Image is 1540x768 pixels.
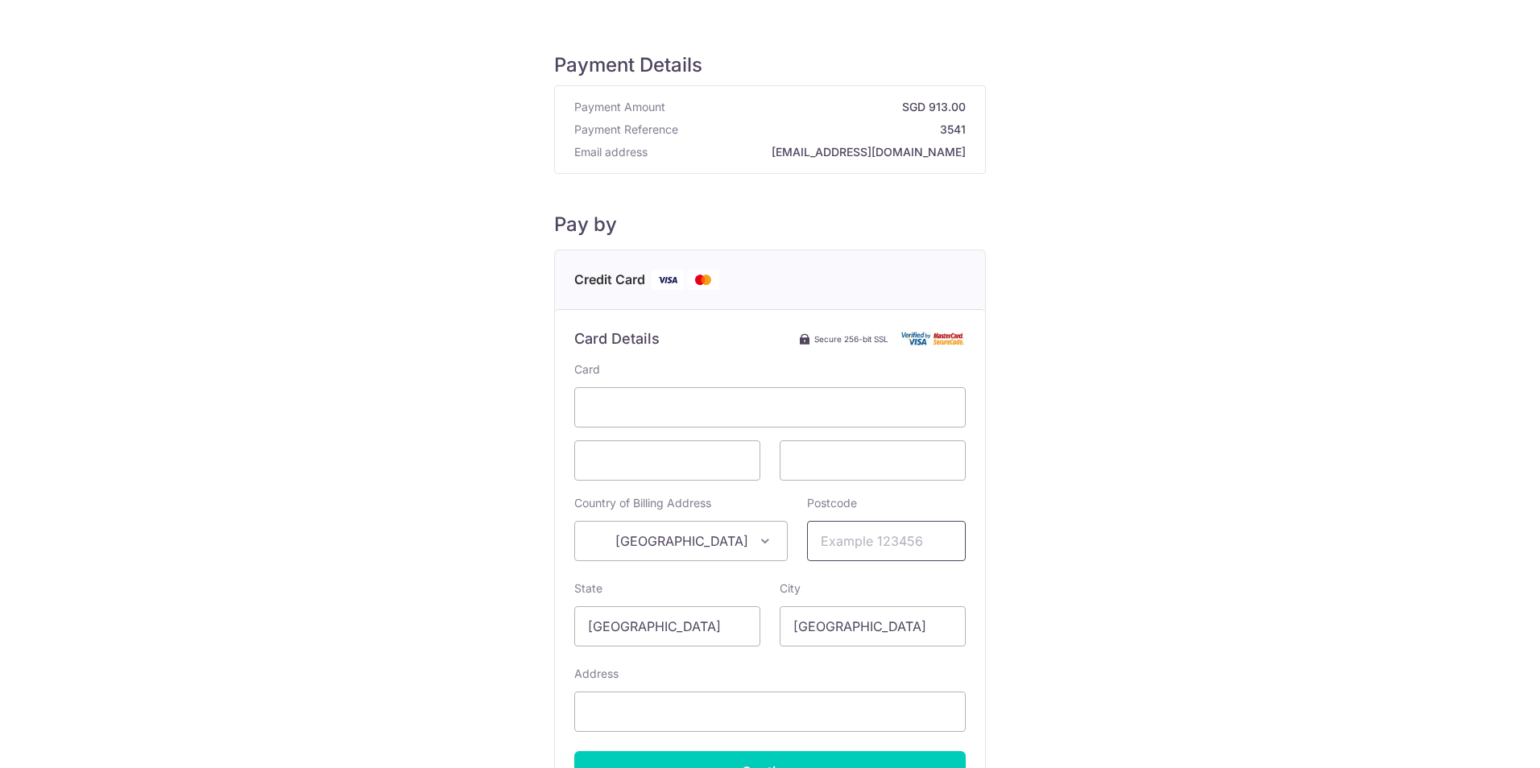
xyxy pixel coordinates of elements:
span: Email address [574,144,648,160]
input: Example 123456 [807,521,966,561]
img: Mastercard [687,270,719,290]
label: Card [574,361,600,378]
iframe: Secure card expiration date input frame [588,451,747,470]
strong: [EMAIL_ADDRESS][DOMAIN_NAME] [654,144,966,160]
span: Payment Reference [574,122,678,138]
iframe: Secure card number input frame [588,398,952,417]
h5: Pay by [554,213,986,237]
span: Thailand [575,522,787,560]
span: Secure 256-bit SSL [814,332,888,345]
span: Thailand [574,521,788,561]
span: Payment Amount [574,99,665,115]
span: Credit Card [574,270,645,290]
label: City [780,580,801,597]
strong: SGD 913.00 [672,99,966,115]
label: Country of Billing Address [574,495,711,511]
strong: 3541 [685,122,966,138]
h5: Payment Details [554,53,986,77]
img: Card secure [901,332,966,345]
img: Visa [652,270,684,290]
h6: Card Details [574,329,660,349]
label: State [574,580,602,597]
label: Address [574,666,619,682]
label: Postcode [807,495,857,511]
iframe: Secure card security code input frame [793,451,952,470]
